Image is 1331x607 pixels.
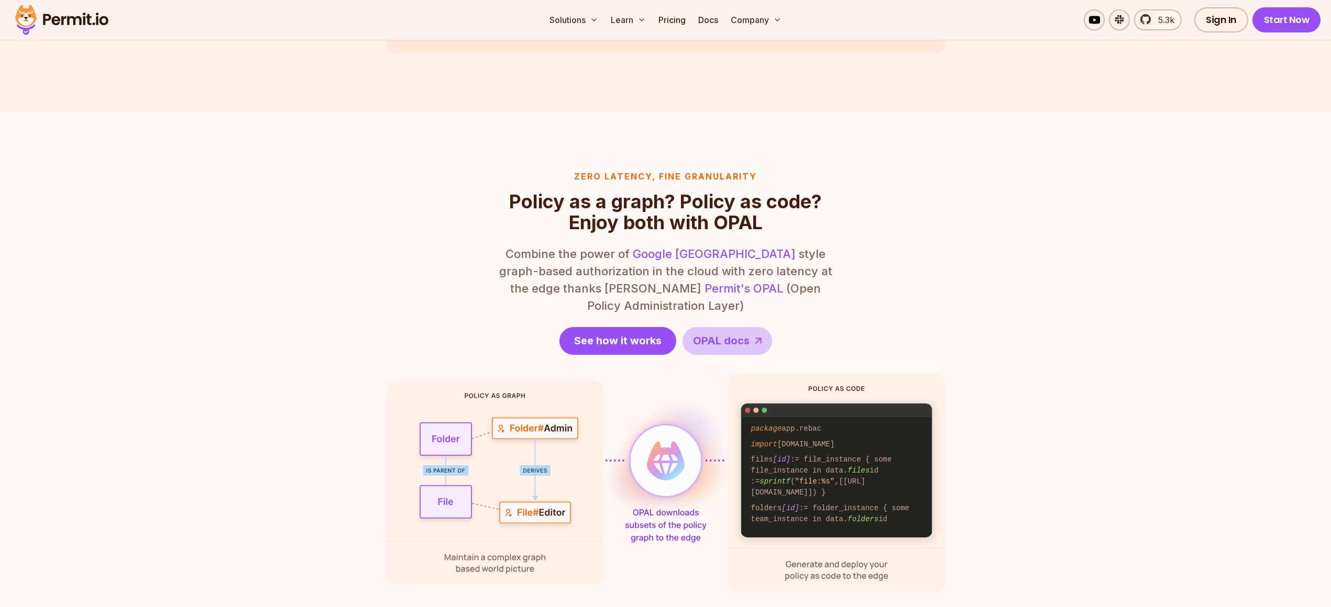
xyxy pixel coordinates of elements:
[1134,9,1182,30] a: 5.3k
[498,245,833,314] p: Combine the power of style graph-based authorization in the cloud with zero latency at the edge t...
[795,526,835,534] span: "team:%s"
[498,170,833,183] h3: Zero latency, fine granularity
[705,282,783,295] a: Permit's OPAL
[1194,7,1248,32] a: Sign In
[683,327,772,355] a: OPAL docs
[559,327,676,355] a: See how it works
[498,191,833,233] h2: Policy as a graph? Policy as code? Enjoy both with OPAL
[744,452,930,500] code: files := file_instance { some file_instance in data id := ( ,[[URL][DOMAIN_NAME]]) }
[545,9,602,30] button: Solutions
[693,333,750,348] span: OPAL docs
[574,333,662,348] span: See how it works
[694,9,722,30] a: Docs
[760,526,790,534] span: sprintf
[744,500,930,548] code: folders := folder_instance { some team_instance in data id := ( ,[[URL][DOMAIN_NAME]]) }
[1152,14,1174,26] span: 5.3k
[744,421,930,436] code: app.rebac
[727,9,786,30] button: Company
[843,466,870,475] span: .files
[773,455,791,464] span: [id]
[751,440,777,448] span: import
[751,424,782,433] span: package
[654,9,690,30] a: Pricing
[795,477,835,486] span: "file:%s"
[744,437,930,452] code: [DOMAIN_NAME]
[10,2,113,38] img: Permit logo
[760,477,790,486] span: sprintf
[782,504,799,512] span: [id]
[1252,7,1321,32] a: Start Now
[633,247,796,261] a: Google [GEOGRAPHIC_DATA]
[607,9,650,30] button: Learn
[843,515,878,523] span: .folders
